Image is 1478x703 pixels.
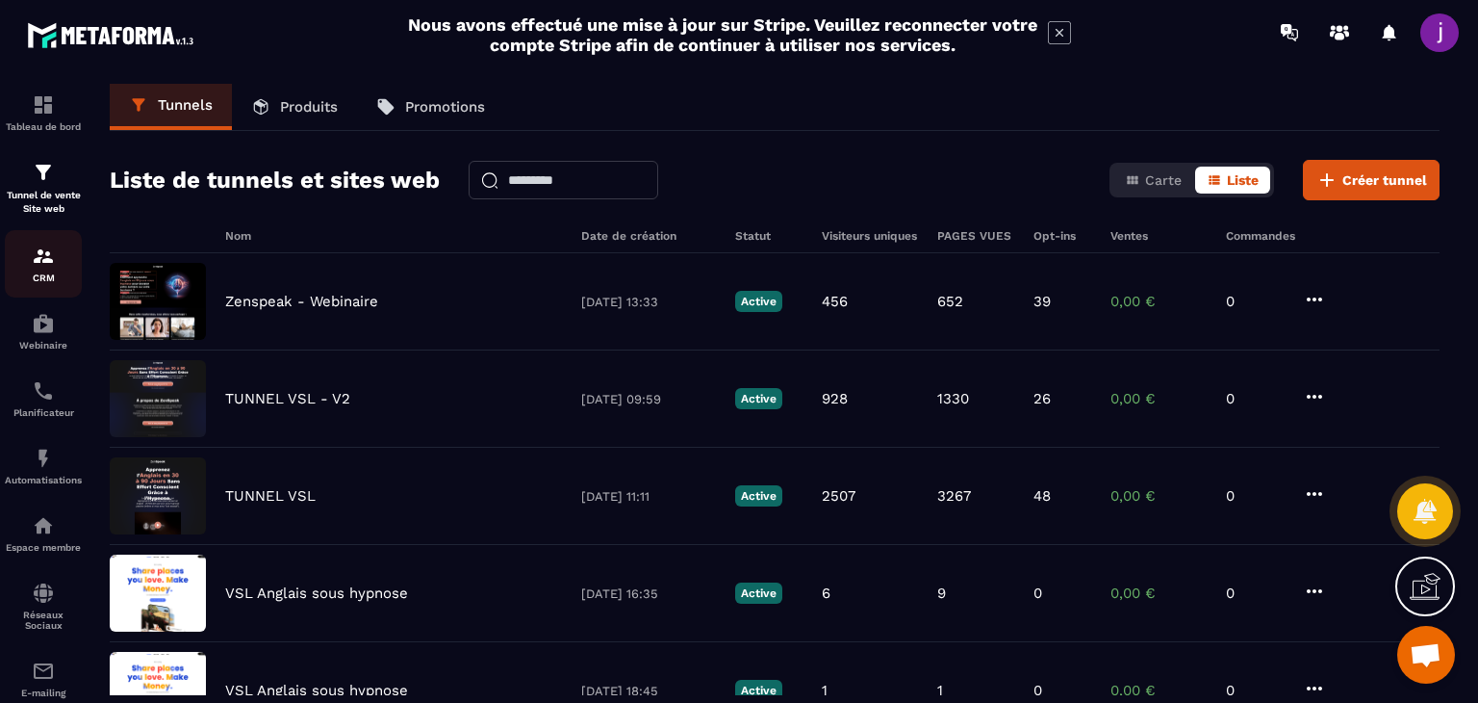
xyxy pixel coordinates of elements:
p: 0,00 € [1110,682,1207,699]
img: image [110,360,206,437]
p: 1 [822,682,828,699]
p: Promotions [405,98,485,116]
p: [DATE] 18:45 [581,684,716,698]
p: Automatisations [5,475,82,485]
p: 456 [822,293,848,310]
p: Planificateur [5,407,82,418]
p: TUNNEL VSL - V2 [225,390,350,407]
img: formation [32,93,55,117]
p: 0 [1226,487,1284,505]
p: 26 [1033,390,1051,407]
img: scheduler [32,379,55,403]
p: TUNNEL VSL [225,487,316,505]
a: formationformationCRM [5,230,82,298]
h6: Commandes [1226,229,1295,243]
p: E-mailing [5,688,82,698]
p: Zenspeak - Webinaire [225,293,378,310]
span: Créer tunnel [1342,170,1427,190]
p: 2507 [822,487,855,505]
p: 652 [937,293,963,310]
p: [DATE] 13:33 [581,295,716,309]
p: 0 [1033,585,1042,602]
p: 928 [822,390,848,407]
a: schedulerschedulerPlanificateur [5,365,82,432]
p: Réseaux Sociaux [5,610,82,631]
a: Promotions [357,84,504,130]
img: formation [32,161,55,184]
p: 0 [1226,293,1284,310]
p: Active [735,291,782,312]
a: automationsautomationsAutomatisations [5,432,82,500]
a: formationformationTunnel de vente Site web [5,146,82,230]
img: image [110,263,206,340]
p: Produits [280,98,338,116]
button: Carte [1113,167,1193,194]
p: [DATE] 09:59 [581,392,716,406]
img: image [110,555,206,632]
p: Active [735,388,782,409]
button: Créer tunnel [1303,160,1440,200]
p: 1 [937,682,943,699]
img: automations [32,447,55,470]
h6: PAGES VUES [937,229,1014,243]
p: 3267 [937,487,971,505]
h6: Opt-ins [1033,229,1091,243]
p: 1330 [937,390,969,407]
img: logo [27,17,200,53]
div: Ouvrir le chat [1397,626,1455,684]
p: 9 [937,585,946,602]
p: 0,00 € [1110,293,1207,310]
a: automationsautomationsEspace membre [5,500,82,567]
p: [DATE] 11:11 [581,489,716,504]
h2: Liste de tunnels et sites web [110,161,440,199]
img: automations [32,312,55,335]
img: image [110,457,206,534]
p: VSL Anglais sous hypnose [225,585,408,602]
p: 48 [1033,487,1051,505]
h6: Visiteurs uniques [822,229,918,243]
p: 39 [1033,293,1051,310]
p: Tunnels [158,96,213,114]
a: automationsautomationsWebinaire [5,298,82,365]
h6: Ventes [1110,229,1207,243]
p: 0 [1226,390,1284,407]
span: Carte [1145,172,1182,188]
p: Active [735,485,782,507]
p: Active [735,680,782,701]
span: Liste [1227,172,1259,188]
a: formationformationTableau de bord [5,79,82,146]
a: Tunnels [110,84,232,130]
h6: Statut [735,229,803,243]
p: 6 [822,585,830,602]
p: 0 [1226,585,1284,602]
p: 0,00 € [1110,390,1207,407]
p: 0 [1226,682,1284,699]
h6: Nom [225,229,562,243]
a: social-networksocial-networkRéseaux Sociaux [5,567,82,645]
img: social-network [32,582,55,605]
h2: Nous avons effectué une mise à jour sur Stripe. Veuillez reconnecter votre compte Stripe afin de ... [407,14,1038,55]
p: Tunnel de vente Site web [5,189,82,216]
p: Webinaire [5,340,82,351]
p: Active [735,583,782,604]
img: formation [32,245,55,268]
h6: Date de création [581,229,716,243]
p: [DATE] 16:35 [581,586,716,601]
img: email [32,660,55,683]
p: 0,00 € [1110,585,1207,602]
p: Espace membre [5,542,82,553]
p: CRM [5,273,82,283]
img: automations [32,514,55,537]
p: VSL Anglais sous hypnose [225,682,408,699]
p: 0 [1033,682,1042,699]
p: Tableau de bord [5,121,82,132]
p: 0,00 € [1110,487,1207,505]
button: Liste [1195,167,1270,194]
a: Produits [232,84,357,130]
